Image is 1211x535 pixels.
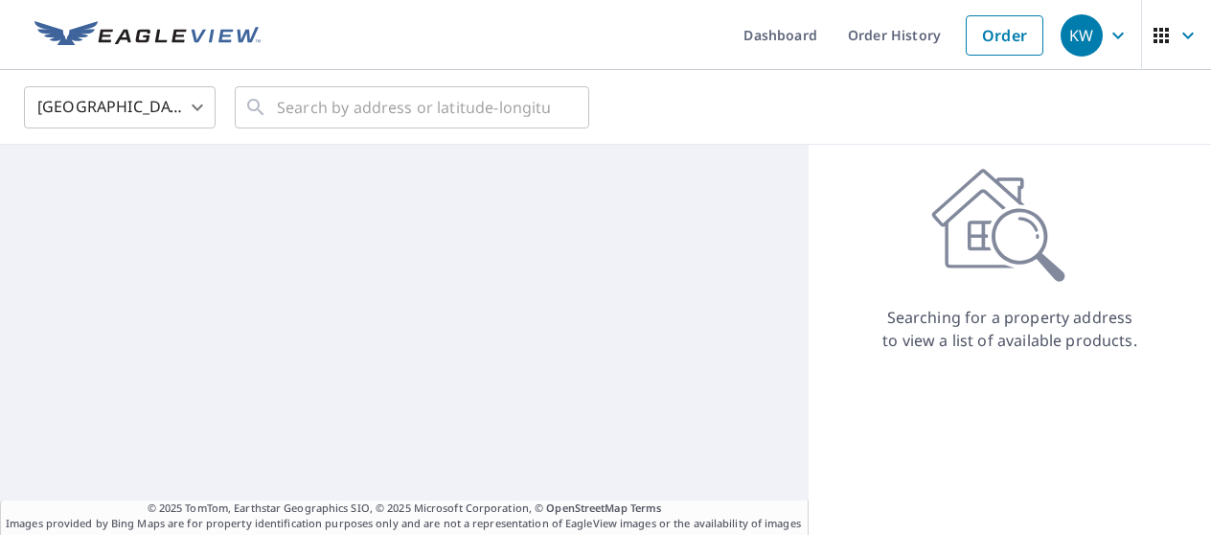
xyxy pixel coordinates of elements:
[546,500,627,515] a: OpenStreetMap
[1061,14,1103,57] div: KW
[24,81,216,134] div: [GEOGRAPHIC_DATA]
[630,500,662,515] a: Terms
[881,306,1138,352] p: Searching for a property address to view a list of available products.
[966,15,1043,56] a: Order
[34,21,261,50] img: EV Logo
[148,500,662,517] span: © 2025 TomTom, Earthstar Geographics SIO, © 2025 Microsoft Corporation, ©
[277,81,550,134] input: Search by address or latitude-longitude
